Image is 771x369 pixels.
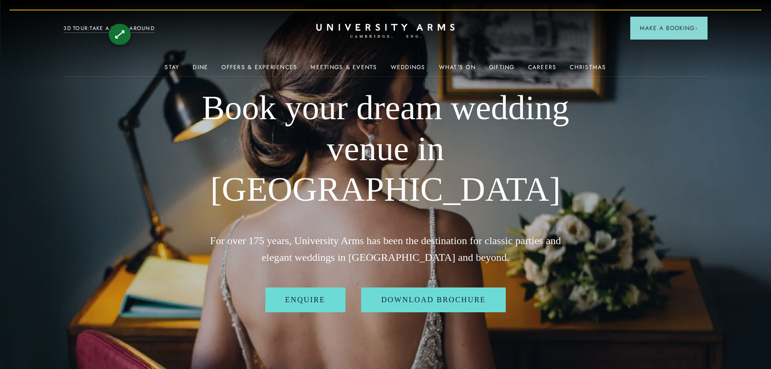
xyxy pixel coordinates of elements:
[630,17,708,40] button: Make a BookingArrow icon
[165,64,179,76] a: Stay
[391,64,426,76] a: Weddings
[640,24,698,32] span: Make a Booking
[528,64,557,76] a: Careers
[311,64,377,76] a: Meetings & Events
[195,88,576,210] h1: Book your dream wedding venue in [GEOGRAPHIC_DATA]
[195,232,576,266] p: For over 175 years, University Arms has been the destination for classic parties and elegant wedd...
[361,287,506,312] a: Download Brochure
[489,64,515,76] a: Gifting
[265,287,345,312] a: Enquire
[63,24,155,33] a: 3D TOUR:TAKE A LOOK AROUND
[221,64,297,76] a: Offers & Experiences
[439,64,476,76] a: What's On
[695,27,698,30] img: Arrow icon
[193,64,208,76] a: Dine
[570,64,606,76] a: Christmas
[316,24,455,39] a: Home
[111,25,128,43] div: ⟷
